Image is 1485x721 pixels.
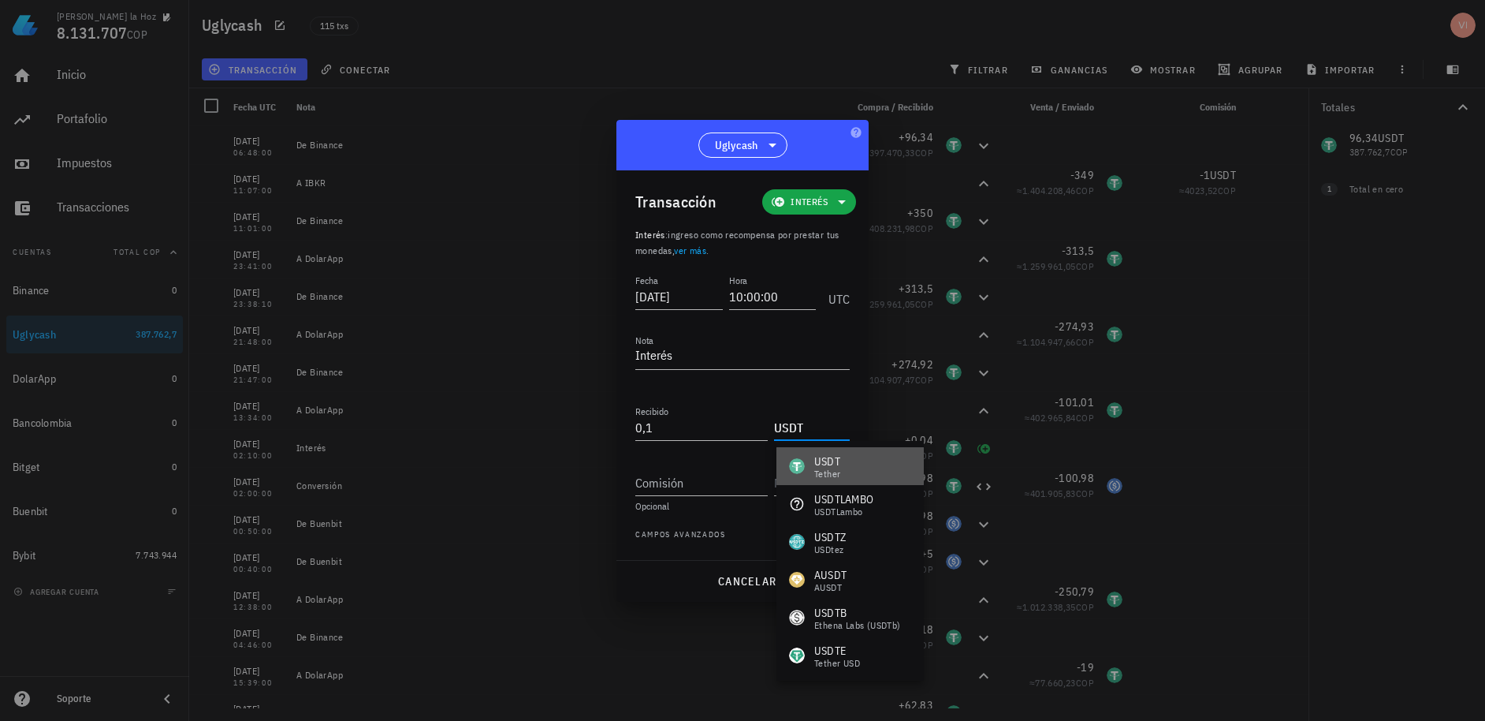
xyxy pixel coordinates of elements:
[814,454,840,469] div: USDT
[635,529,726,544] span: Campos avanzados
[635,275,658,286] label: Fecha
[814,491,873,507] div: USDTLAMBO
[635,189,716,215] div: Transacción
[814,605,901,621] div: USDTB
[789,534,805,550] div: USDTZ-icon
[729,275,747,286] label: Hora
[814,567,847,583] div: AUSDT
[814,507,873,517] div: USDTLambo
[715,137,758,153] span: Uglycash
[717,574,776,588] span: cancelar
[635,229,839,256] span: ingreso como recompensa por prestar tus monedas, .
[814,621,901,630] div: Ethena Labs (USDTb)
[791,194,828,210] span: Interés
[814,659,860,668] div: Tether USD
[674,245,706,256] a: ver más
[711,567,783,596] button: cancelar
[635,405,668,417] label: Recibido
[774,415,847,440] input: Moneda
[774,470,847,495] input: Moneda
[814,529,846,545] div: USDTZ
[822,275,850,314] div: UTC
[635,334,653,346] label: Nota
[789,610,805,626] div: USDTB-icon
[789,648,805,663] div: USDTE-icon
[814,643,860,659] div: USDTE
[635,502,850,511] div: Opcional
[814,583,847,592] div: aUSDT
[789,572,805,588] div: AUSDT-icon
[635,227,850,259] p: :
[814,469,840,479] div: Tether
[789,458,805,474] div: USDT-icon
[814,545,846,555] div: USDtez
[635,229,665,241] span: Interés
